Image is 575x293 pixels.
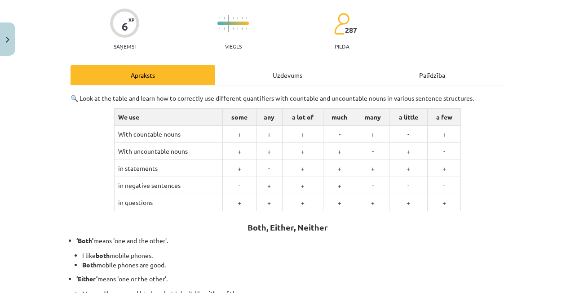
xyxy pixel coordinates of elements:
[256,177,282,194] td: +
[76,274,504,284] p: means ‘one or the other’.
[256,143,282,160] td: +
[356,126,389,143] td: +
[248,222,328,232] strong: Both, Either, Neither
[82,251,504,260] li: I like mobile phones.
[223,194,257,211] td: +
[282,126,323,143] td: +
[76,236,93,244] strong: ‘Both’
[427,126,461,143] td: +
[223,177,257,194] td: -
[356,177,389,194] td: -
[356,109,389,126] td: many
[356,160,389,177] td: +
[82,261,97,269] strong: Both
[96,251,110,259] strong: both
[128,17,134,22] span: XP
[82,260,504,270] li: mobile phones are good.
[219,17,220,19] img: icon-short-line-57e1e144782c952c97e751825c79c345078a6d821885a25fce030b3d8c18986b.svg
[246,17,247,19] img: icon-short-line-57e1e144782c952c97e751825c79c345078a6d821885a25fce030b3d8c18986b.svg
[356,143,389,160] td: -
[282,143,323,160] td: +
[225,43,242,49] p: Viegls
[389,160,427,177] td: +
[122,20,128,33] div: 6
[389,109,427,126] td: a little
[389,177,427,194] td: -
[345,26,357,34] span: 287
[6,37,9,43] img: icon-close-lesson-0947bae3869378f0d4975bcd49f059093ad1ed9edebbc8119c70593378902aed.svg
[282,160,323,177] td: +
[256,109,282,126] td: any
[114,126,223,143] td: With countable nouns
[76,275,97,283] strong: ‘Either’
[219,27,220,30] img: icon-short-line-57e1e144782c952c97e751825c79c345078a6d821885a25fce030b3d8c18986b.svg
[335,43,349,49] p: pilda
[223,109,257,126] td: some
[114,109,223,126] td: We use
[427,194,461,211] td: +
[360,65,504,85] div: Palīdzība
[256,126,282,143] td: +
[427,143,461,160] td: -
[389,143,427,160] td: +
[114,177,223,194] td: in negative sentences
[323,109,356,126] td: much
[282,194,323,211] td: +
[237,17,238,19] img: icon-short-line-57e1e144782c952c97e751825c79c345078a6d821885a25fce030b3d8c18986b.svg
[114,143,223,160] td: With uncountable nouns
[114,160,223,177] td: in statements
[76,236,504,245] p: means ‘one and the other’.
[237,27,238,30] img: icon-short-line-57e1e144782c952c97e751825c79c345078a6d821885a25fce030b3d8c18986b.svg
[323,160,356,177] td: +
[389,126,427,143] td: -
[356,194,389,211] td: +
[110,43,139,49] p: Saņemsi
[427,177,461,194] td: -
[228,15,229,32] img: icon-long-line-d9ea69661e0d244f92f715978eff75569469978d946b2353a9bb055b3ed8787d.svg
[323,143,356,160] td: +
[71,65,215,85] div: Apraksts
[223,126,257,143] td: +
[256,194,282,211] td: +
[114,194,223,211] td: in questions
[256,160,282,177] td: -
[427,160,461,177] td: +
[334,13,349,35] img: students-c634bb4e5e11cddfef0936a35e636f08e4e9abd3cc4e673bd6f9a4125e45ecb1.svg
[223,160,257,177] td: +
[282,177,323,194] td: +
[323,126,356,143] td: -
[389,194,427,211] td: +
[427,109,461,126] td: a few
[71,93,504,103] p: 🔍 Look at the table and learn how to correctly use different quantifiers with countable and uncou...
[215,65,360,85] div: Uzdevums
[323,177,356,194] td: +
[223,143,257,160] td: +
[282,109,323,126] td: a lot of
[323,194,356,211] td: +
[246,27,247,30] img: icon-short-line-57e1e144782c952c97e751825c79c345078a6d821885a25fce030b3d8c18986b.svg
